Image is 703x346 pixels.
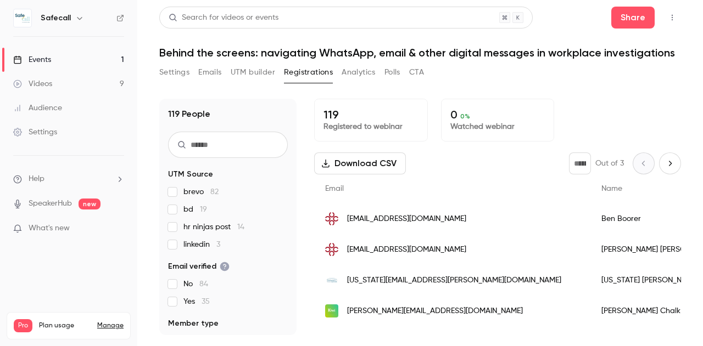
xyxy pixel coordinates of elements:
[384,64,400,81] button: Polls
[216,241,220,248] span: 3
[41,13,71,24] h6: Safecall
[325,212,338,225] img: secretariat-intl.com
[13,127,57,138] div: Settings
[97,321,124,330] a: Manage
[202,298,210,305] span: 35
[231,64,275,81] button: UTM builder
[284,64,333,81] button: Registrations
[347,213,466,225] span: [EMAIL_ADDRESS][DOMAIN_NAME]
[14,9,31,27] img: Safecall
[183,279,208,290] span: No
[159,64,189,81] button: Settings
[183,296,210,307] span: Yes
[314,152,406,174] button: Download CSV
[199,280,208,288] span: 84
[347,244,466,256] span: [EMAIL_ADDRESS][DOMAIN_NAME]
[323,121,419,132] p: Registered to webinar
[14,319,32,332] span: Pro
[342,64,376,81] button: Analytics
[13,173,124,185] li: help-dropdown-opener
[183,186,219,197] span: brevo
[237,223,244,231] span: 14
[409,64,424,81] button: CTA
[325,274,338,287] img: sizewellc.com
[200,206,207,213] span: 19
[183,204,207,215] span: bd
[450,121,545,132] p: Watched webinar
[198,64,221,81] button: Emails
[29,198,72,209] a: SpeakerHub
[611,7,655,29] button: Share
[79,198,101,209] span: new
[450,108,545,121] p: 0
[347,305,523,317] span: [PERSON_NAME][EMAIL_ADDRESS][DOMAIN_NAME]
[111,224,124,234] iframe: Noticeable Trigger
[325,243,338,256] img: secretariat-intl.com
[29,173,44,185] span: Help
[39,321,91,330] span: Plan usage
[325,185,344,192] span: Email
[168,261,230,272] span: Email verified
[168,169,213,180] span: UTM Source
[601,185,622,192] span: Name
[13,103,62,114] div: Audience
[159,46,681,59] h1: Behind the screens: navigating WhatsApp, email & other digital messages in workplace investigations
[13,78,52,89] div: Videos
[595,158,624,169] p: Out of 3
[183,222,244,232] span: hr ninjas post
[210,188,219,196] span: 82
[169,12,278,24] div: Search for videos or events
[659,152,681,174] button: Next page
[183,239,220,250] span: linkedin
[168,318,219,329] span: Member type
[323,108,419,121] p: 119
[29,223,70,234] span: What's new
[168,107,210,121] h1: 119 People
[13,54,51,65] div: Events
[460,112,470,120] span: 0 %
[347,275,561,286] span: [US_STATE][EMAIL_ADDRESS][PERSON_NAME][DOMAIN_NAME]
[325,304,338,317] img: kiwieducation.co.uk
